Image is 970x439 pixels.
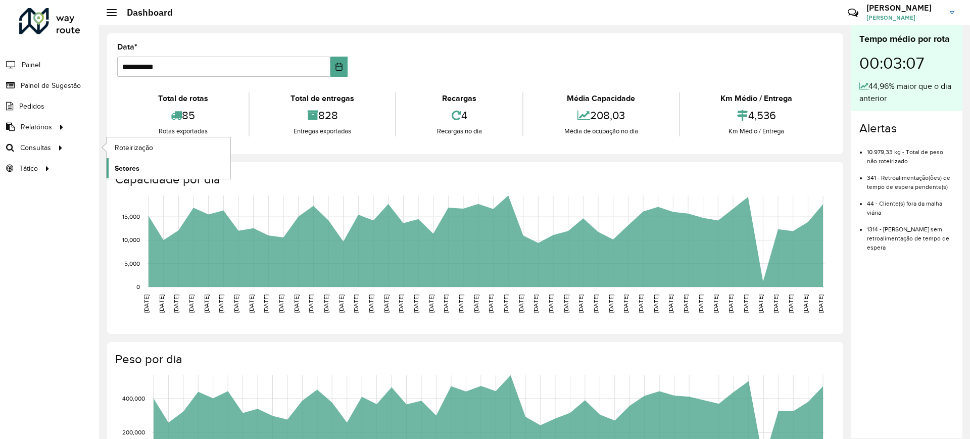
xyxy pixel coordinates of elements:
text: [DATE] [173,295,179,313]
text: [DATE] [218,295,224,313]
text: [DATE] [802,295,809,313]
li: 10.979,33 kg - Total de peso não roteirizado [867,140,954,166]
li: 44 - Cliente(s) fora da malha viária [867,191,954,217]
div: Tempo médio por rota [859,32,954,46]
div: 44,96% maior que o dia anterior [859,80,954,105]
span: Relatórios [21,122,52,132]
h4: Capacidade por dia [115,172,833,187]
div: Km Médio / Entrega [683,126,831,136]
div: 208,03 [526,105,676,126]
label: Data [117,41,137,53]
text: [DATE] [653,295,659,313]
div: 4,536 [683,105,831,126]
text: [DATE] [428,295,434,313]
span: Tático [19,163,38,174]
div: 00:03:07 [859,46,954,80]
text: [DATE] [503,295,509,313]
div: 828 [252,105,392,126]
text: [DATE] [473,295,479,313]
text: [DATE] [532,295,539,313]
div: Entregas exportadas [252,126,392,136]
text: [DATE] [667,295,674,313]
text: 10,000 [122,237,140,243]
text: [DATE] [622,295,629,313]
text: [DATE] [757,295,764,313]
text: 15,000 [122,213,140,220]
text: 5,000 [124,260,140,267]
a: Roteirização [107,137,230,158]
text: [DATE] [338,295,345,313]
text: [DATE] [772,295,779,313]
span: Roteirização [115,142,153,153]
text: [DATE] [158,295,165,313]
text: [DATE] [293,295,300,313]
h4: Alertas [859,121,954,136]
text: [DATE] [383,295,390,313]
span: [PERSON_NAME] [866,13,942,22]
text: [DATE] [743,295,749,313]
text: [DATE] [203,295,210,313]
div: 4 [399,105,520,126]
span: Consultas [20,142,51,153]
text: [DATE] [458,295,464,313]
text: [DATE] [698,295,704,313]
text: [DATE] [727,295,734,313]
li: 1314 - [PERSON_NAME] sem retroalimentação de tempo de espera [867,217,954,252]
h3: [PERSON_NAME] [866,3,942,13]
text: [DATE] [593,295,599,313]
div: Média Capacidade [526,92,676,105]
text: [DATE] [233,295,239,313]
button: Choose Date [330,57,348,77]
h2: Dashboard [117,7,173,18]
div: Total de rotas [120,92,246,105]
div: 85 [120,105,246,126]
div: Média de ocupação no dia [526,126,676,136]
div: Recargas no dia [399,126,520,136]
text: [DATE] [518,295,524,313]
text: [DATE] [638,295,644,313]
text: [DATE] [788,295,794,313]
text: [DATE] [248,295,255,313]
text: [DATE] [443,295,449,313]
text: [DATE] [398,295,404,313]
div: Recargas [399,92,520,105]
text: 400,000 [122,395,145,402]
h4: Peso por dia [115,352,833,367]
text: [DATE] [368,295,374,313]
a: Contato Rápido [842,2,864,24]
text: [DATE] [563,295,569,313]
text: [DATE] [413,295,419,313]
text: [DATE] [308,295,314,313]
text: [DATE] [683,295,689,313]
text: [DATE] [548,295,554,313]
text: [DATE] [608,295,614,313]
div: Km Médio / Entrega [683,92,831,105]
div: Total de entregas [252,92,392,105]
li: 341 - Retroalimentação(ões) de tempo de espera pendente(s) [867,166,954,191]
text: [DATE] [278,295,284,313]
span: Painel [22,60,40,70]
text: 0 [136,283,140,290]
span: Setores [115,163,139,174]
text: [DATE] [143,295,150,313]
text: [DATE] [712,295,719,313]
span: Painel de Sugestão [21,80,81,91]
text: [DATE] [323,295,329,313]
text: [DATE] [188,295,195,313]
div: Rotas exportadas [120,126,246,136]
a: Setores [107,158,230,178]
text: [DATE] [488,295,494,313]
text: 200,000 [122,429,145,436]
span: Pedidos [19,101,44,112]
text: [DATE] [263,295,269,313]
text: [DATE] [353,295,359,313]
text: [DATE] [577,295,584,313]
text: [DATE] [817,295,824,313]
